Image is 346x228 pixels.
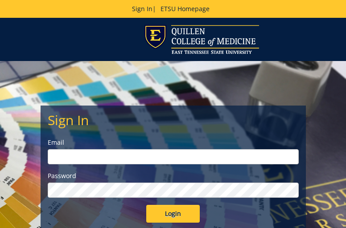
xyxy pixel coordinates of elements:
[36,4,311,13] p: |
[48,138,299,147] label: Email
[144,25,259,54] img: ETSU logo
[156,4,214,13] a: ETSU Homepage
[132,4,152,13] a: Sign In
[146,205,200,223] input: Login
[48,113,299,127] h2: Sign In
[48,171,299,180] label: Password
